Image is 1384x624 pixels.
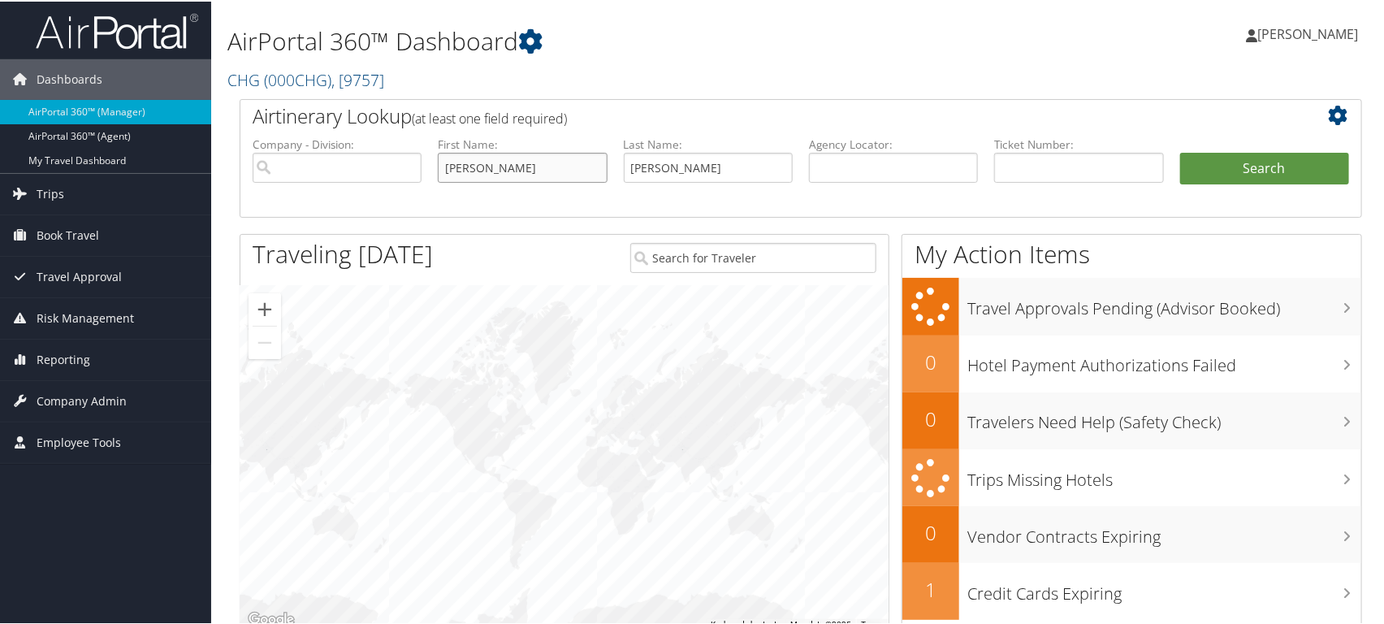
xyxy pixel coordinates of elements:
[809,135,978,151] label: Agency Locator:
[37,421,121,461] span: Employee Tools
[902,404,959,431] h2: 0
[412,108,567,126] span: (at least one field required)
[253,101,1256,128] h2: Airtinerary Lookup
[902,561,1361,618] a: 1Credit Cards Expiring
[37,297,134,337] span: Risk Management
[902,236,1361,270] h1: My Action Items
[630,241,876,271] input: Search for Traveler
[36,11,198,49] img: airportal-logo.png
[1180,151,1349,184] button: Search
[37,214,99,254] span: Book Travel
[967,516,1361,547] h3: Vendor Contracts Expiring
[37,338,90,379] span: Reporting
[37,172,64,213] span: Trips
[994,135,1163,151] label: Ticket Number:
[249,292,281,324] button: Zoom in
[902,334,1361,391] a: 0Hotel Payment Authorizations Failed
[902,574,959,602] h2: 1
[37,255,122,296] span: Travel Approval
[967,573,1361,604] h3: Credit Cards Expiring
[253,135,422,151] label: Company - Division:
[37,379,127,420] span: Company Admin
[624,135,793,151] label: Last Name:
[967,344,1361,375] h3: Hotel Payment Authorizations Failed
[967,459,1361,490] h3: Trips Missing Hotels
[902,518,959,545] h2: 0
[264,67,331,89] span: ( 000CHG )
[438,135,607,151] label: First Name:
[902,448,1361,505] a: Trips Missing Hotels
[37,58,102,98] span: Dashboards
[249,325,281,357] button: Zoom out
[902,347,959,375] h2: 0
[902,505,1361,561] a: 0Vendor Contracts Expiring
[1257,24,1358,41] span: [PERSON_NAME]
[1246,8,1374,57] a: [PERSON_NAME]
[331,67,384,89] span: , [ 9757 ]
[967,401,1361,432] h3: Travelers Need Help (Safety Check)
[227,23,992,57] h1: AirPortal 360™ Dashboard
[902,391,1361,448] a: 0Travelers Need Help (Safety Check)
[967,288,1361,318] h3: Travel Approvals Pending (Advisor Booked)
[227,67,384,89] a: CHG
[253,236,433,270] h1: Traveling [DATE]
[902,276,1361,334] a: Travel Approvals Pending (Advisor Booked)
